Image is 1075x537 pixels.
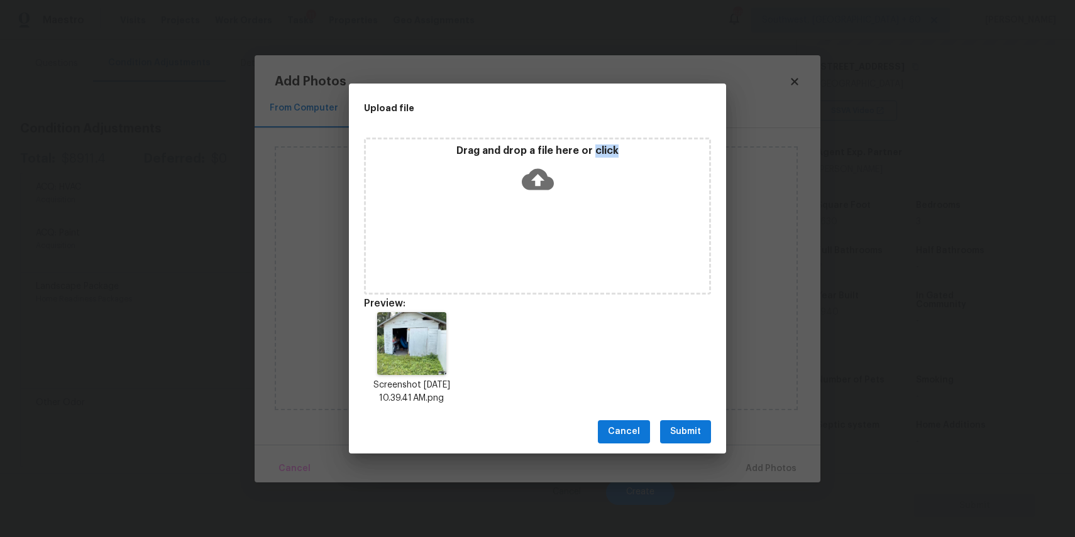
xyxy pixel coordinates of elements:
h2: Upload file [364,101,654,115]
button: Submit [660,420,711,443]
img: 0Uq68mJnvmxInQYPvqfBbcPXv82OqVl06sPrz+XmL+6OPw1Lnz59LWG3nkGp6LTQr+vfKB9C7SAZuDr2ZiOJmYI7H31kza2HN... [377,312,446,375]
span: Cancel [608,424,640,440]
button: Cancel [598,420,650,443]
span: Submit [670,424,701,440]
p: Drag and drop a file here or click [366,144,709,158]
p: Screenshot [DATE] 10.39.41 AM.png [364,379,460,405]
